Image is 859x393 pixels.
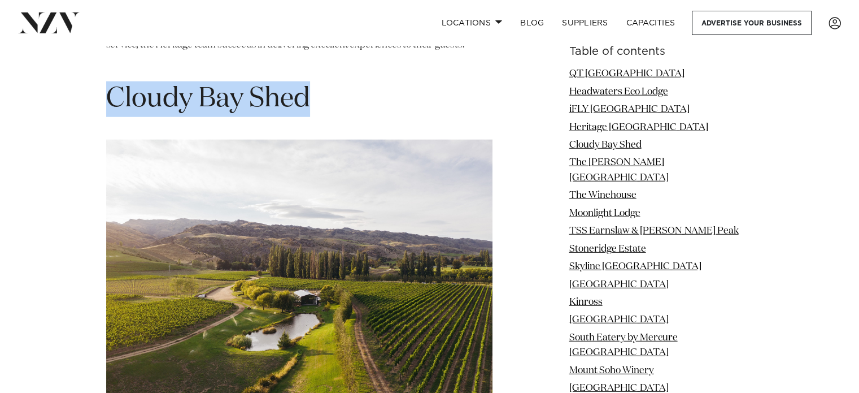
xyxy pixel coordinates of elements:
a: South Eatery by Mercure [GEOGRAPHIC_DATA] [569,333,678,357]
a: SUPPLIERS [553,11,617,35]
a: Headwaters Eco Lodge [569,87,668,96]
a: [GEOGRAPHIC_DATA] [569,279,669,289]
a: Moonlight Lodge [569,209,640,218]
a: Mount Soho Winery [569,365,654,375]
a: Locations [432,11,511,35]
a: Cloudy Bay Shed [569,140,642,150]
img: nzv-logo.png [18,12,80,33]
a: [GEOGRAPHIC_DATA] [569,383,669,393]
a: [GEOGRAPHIC_DATA] [569,315,669,325]
a: The [PERSON_NAME][GEOGRAPHIC_DATA] [569,158,669,182]
a: BLOG [511,11,553,35]
a: Heritage [GEOGRAPHIC_DATA] [569,122,708,132]
a: Skyline [GEOGRAPHIC_DATA] [569,262,701,271]
a: iFLY [GEOGRAPHIC_DATA] [569,105,690,114]
a: Advertise your business [692,11,812,35]
a: TSS Earnslaw & [PERSON_NAME] Peak [569,226,739,236]
h1: Cloudy Bay Shed [106,81,492,117]
a: Kinross [569,297,603,307]
a: QT [GEOGRAPHIC_DATA] [569,69,684,79]
h6: Table of contents [569,46,753,58]
a: The Winehouse [569,191,636,200]
a: Stoneridge Estate [569,244,646,253]
a: Capacities [617,11,684,35]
